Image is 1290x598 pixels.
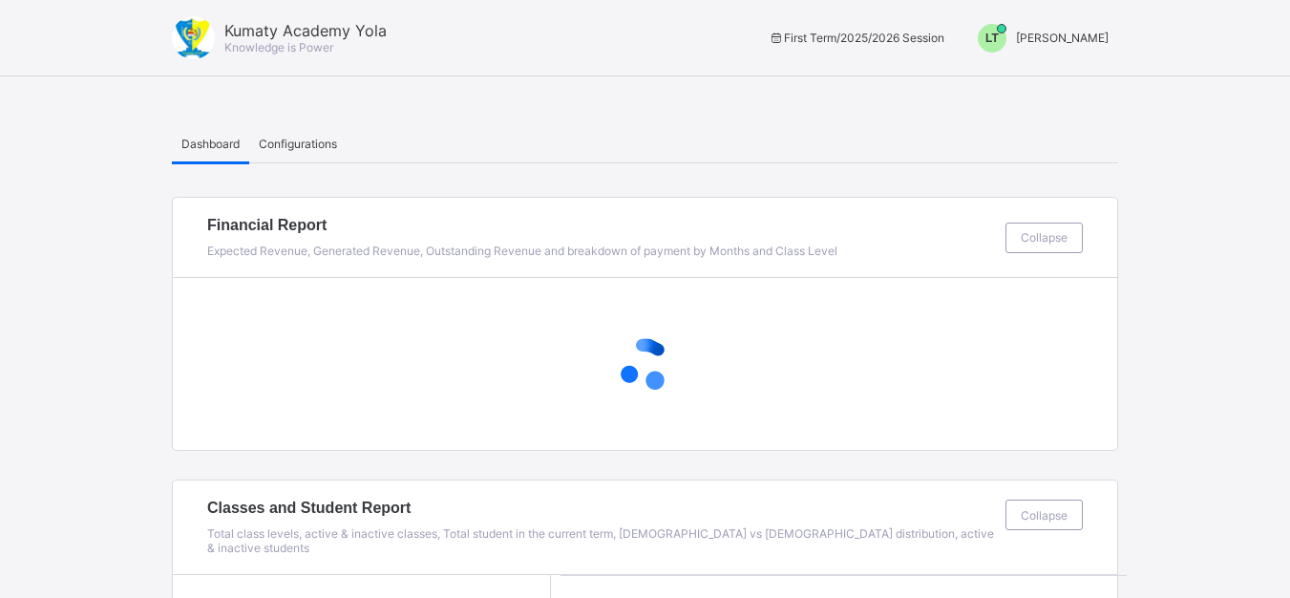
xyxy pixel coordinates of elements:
span: Financial Report [207,217,996,234]
span: LT [985,32,999,45]
span: session/term information [768,31,944,45]
span: Collapse [1021,230,1068,245]
span: Total class levels, active & inactive classes, Total student in the current term, [DEMOGRAPHIC_DA... [207,526,994,555]
span: Dashboard [181,137,240,151]
span: Kumaty Academy Yola [224,21,387,40]
span: Configurations [259,137,337,151]
span: Expected Revenue, Generated Revenue, Outstanding Revenue and breakdown of payment by Months and C... [207,244,837,258]
span: [PERSON_NAME] [1016,31,1109,45]
span: Collapse [1021,508,1068,523]
span: Knowledge is Power [224,40,333,54]
span: Classes and Student Report [207,500,996,517]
